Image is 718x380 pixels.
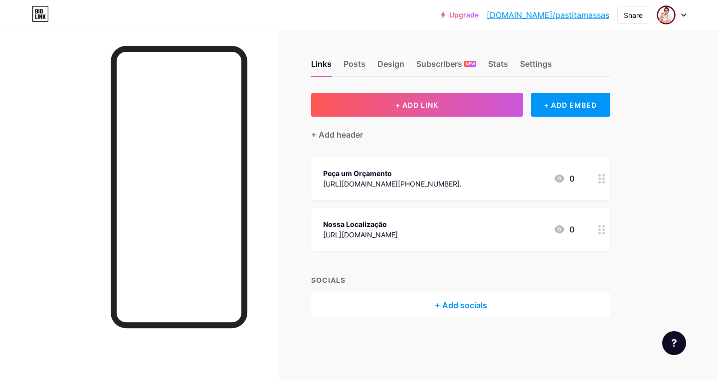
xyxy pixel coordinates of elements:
[344,58,365,76] div: Posts
[377,58,404,76] div: Design
[520,58,552,76] div: Settings
[323,229,398,240] div: [URL][DOMAIN_NAME]
[416,58,476,76] div: Subscribers
[487,9,609,21] a: [DOMAIN_NAME]/pastitamassas
[323,219,398,229] div: Nossa Localização
[441,11,479,19] a: Upgrade
[488,58,508,76] div: Stats
[311,129,363,141] div: + Add header
[323,179,462,189] div: [URL][DOMAIN_NAME][PHONE_NUMBER].
[311,293,610,317] div: + Add socials
[323,168,462,179] div: Peça um Orçamento
[553,223,574,235] div: 0
[311,58,332,76] div: Links
[466,61,475,67] span: NEW
[553,173,574,185] div: 0
[624,10,643,20] div: Share
[311,275,610,285] div: SOCIALS
[311,93,523,117] button: + ADD LINK
[395,101,438,109] span: + ADD LINK
[657,5,676,24] img: pastitamassas
[531,93,610,117] div: + ADD EMBED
